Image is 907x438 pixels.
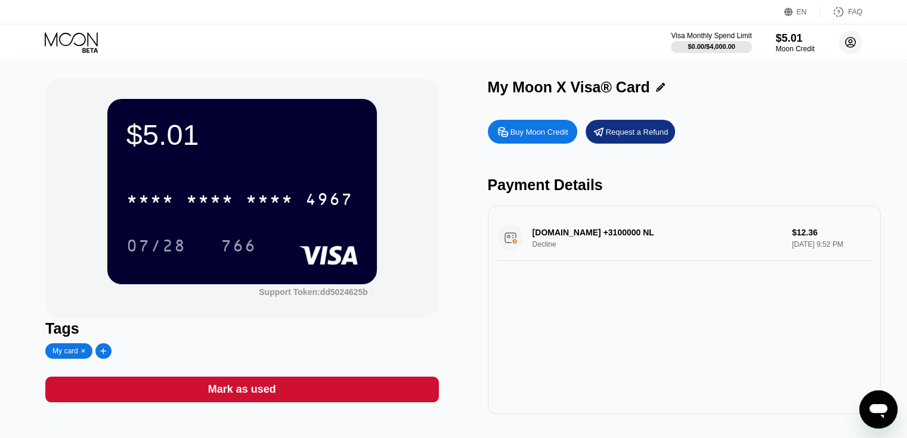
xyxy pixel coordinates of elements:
[488,120,577,144] div: Buy Moon Credit
[208,383,276,396] div: Mark as used
[488,79,650,96] div: My Moon X Visa® Card
[776,32,815,45] div: $5.01
[688,43,735,50] div: $0.00 / $4,000.00
[259,287,368,297] div: Support Token: dd5024625b
[45,320,438,337] div: Tags
[859,390,897,428] iframe: Button to launch messaging window
[848,8,862,16] div: FAQ
[221,238,256,257] div: 766
[797,8,807,16] div: EN
[586,120,675,144] div: Request a Refund
[671,32,751,40] div: Visa Monthly Spend Limit
[126,118,358,151] div: $5.01
[784,6,821,18] div: EN
[305,191,353,210] div: 4967
[259,287,368,297] div: Support Token:dd5024625b
[212,231,265,260] div: 766
[52,347,78,355] div: My card
[510,127,568,137] div: Buy Moon Credit
[606,127,668,137] div: Request a Refund
[117,231,195,260] div: 07/28
[776,45,815,53] div: Moon Credit
[45,377,438,402] div: Mark as used
[821,6,862,18] div: FAQ
[126,238,186,257] div: 07/28
[671,32,751,53] div: Visa Monthly Spend Limit$0.00/$4,000.00
[776,32,815,53] div: $5.01Moon Credit
[488,176,881,194] div: Payment Details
